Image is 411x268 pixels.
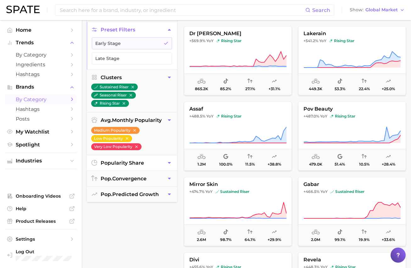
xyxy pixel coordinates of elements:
[386,228,391,236] span: popularity predicted growth: Likely
[87,155,177,171] button: popularity share
[272,228,277,236] span: popularity predicted growth: Likely
[311,238,320,242] span: 2.0m
[87,22,177,37] button: Preset Filters
[298,257,406,263] span: revela
[320,189,328,194] span: YoY
[359,238,369,242] span: 19.9%
[272,78,277,85] span: popularity predicted growth: Likely
[312,7,330,13] span: Search
[101,176,112,182] abbr: popularity index
[5,127,77,137] a: My Watchlist
[5,247,77,263] a: Log out. Currently logged in with e-mail giulia.cunha@iff.com.
[92,52,172,64] button: Late Stage
[16,158,66,164] span: Industries
[386,153,391,161] span: popularity predicted growth: Likely
[320,114,327,119] span: YoY
[312,78,320,85] span: average monthly popularity: Low Popularity
[337,78,342,85] span: popularity share: TikTok
[216,114,220,118] img: rising star
[268,238,281,242] span: +29.9%
[59,5,305,15] input: Search here for a brand, industry, or ingredient
[303,38,318,43] span: +541.2%
[87,187,177,202] button: pop.predicted growth
[87,171,177,186] button: pop.convergence
[298,31,406,36] span: lakerain
[247,153,253,161] span: popularity convergence: Very Low Convergence
[382,87,395,91] span: +25.0%
[309,87,322,91] span: 449.3k
[298,182,406,187] span: gabar
[91,127,140,134] button: Medium Popularity
[5,140,77,150] a: Spotlight
[245,162,255,167] span: 11.5%
[16,62,66,68] span: Ingredients
[189,38,205,43] span: +569.9%
[197,162,206,167] span: 1.2m
[223,78,228,85] span: popularity share: TikTok
[206,114,214,119] span: YoY
[16,116,66,122] span: Posts
[312,228,320,236] span: average monthly popularity: Medium Popularity
[101,176,147,182] span: convergence
[303,189,319,194] span: +466.5%
[298,106,406,112] span: pov beauty
[303,114,319,118] span: +487.0%
[272,153,277,161] span: popularity predicted growth: Likely
[184,106,292,112] span: assaf
[197,78,206,85] span: average monthly popularity: Medium Popularity
[330,114,334,118] img: rising star
[189,189,204,194] span: +474.7%
[330,190,334,194] img: sustained riser
[16,52,66,58] span: by Category
[223,228,228,236] span: popularity share: TikTok
[298,101,406,171] button: pov beauty+487.0% YoYrising starrising star479.0k51.4%10.5%+28.4%
[5,104,77,114] a: Hashtags
[309,162,322,167] span: 479.0k
[268,162,281,167] span: +38.8%
[101,117,112,123] abbr: average
[184,31,292,36] span: dr [PERSON_NAME]
[245,87,255,91] span: 27.1%
[101,117,162,123] span: monthly popularity
[16,27,66,33] span: Home
[5,82,77,92] button: Brands
[189,114,205,118] span: +488.5%
[16,40,66,46] span: Trends
[335,238,345,242] span: 99.1%
[101,191,159,197] span: predicted growth
[87,112,177,128] button: avg.monthly popularity
[5,50,77,60] a: by Category
[359,87,370,91] span: 22.4%
[219,162,232,167] span: 100.0%
[16,249,72,254] span: Log Out
[335,87,345,91] span: 53.3%
[312,153,320,161] span: average monthly popularity: Low Popularity
[91,143,142,150] button: Very Low Popularity
[184,182,292,187] span: mirror skin
[197,228,206,236] span: average monthly popularity: Medium Popularity
[247,78,253,85] span: popularity convergence: Low Convergence
[215,189,249,194] span: sustained riser
[91,135,132,142] button: Low Popularity
[16,142,66,148] span: Spotlight
[223,153,228,161] span: popularity share: Google
[101,191,112,197] abbr: popularity index
[184,177,292,246] button: mirror skin+474.7% YoYsustained risersustained riser2.6m98.7%64.1%+29.9%
[5,114,77,124] a: Posts
[16,206,66,211] span: Help
[245,238,255,242] span: 64.1%
[16,106,66,112] span: Hashtags
[16,129,66,135] span: My Watchlist
[16,96,66,102] span: by Category
[101,160,144,166] span: popularity share
[5,25,77,35] a: Home
[5,60,77,69] a: Ingredients
[94,93,98,97] img: seasonal riser
[337,153,342,161] span: popularity share: Google
[5,216,77,226] a: Product Releases
[6,6,40,13] img: SPATE
[184,257,292,263] span: divi
[94,85,98,89] img: sustained riser
[184,101,292,171] button: assaf+488.5% YoYrising starrising star1.2m100.0%11.5%+38.8%
[5,191,77,201] a: Onboarding Videos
